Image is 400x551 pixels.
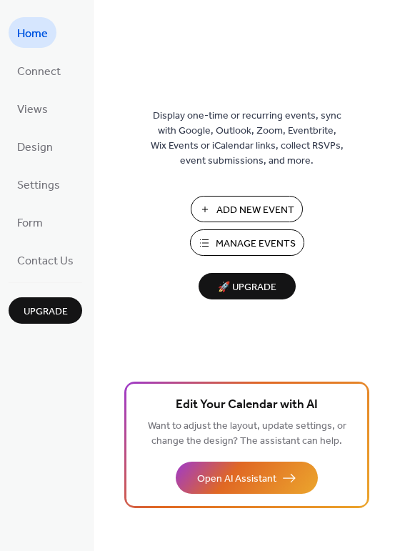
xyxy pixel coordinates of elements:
[151,109,344,169] span: Display one-time or recurring events, sync with Google, Outlook, Zoom, Eventbrite, Wix Events or ...
[207,278,287,297] span: 🚀 Upgrade
[216,203,294,218] span: Add New Event
[176,462,318,494] button: Open AI Assistant
[197,472,276,487] span: Open AI Assistant
[9,297,82,324] button: Upgrade
[199,273,296,299] button: 🚀 Upgrade
[9,17,56,48] a: Home
[17,61,61,83] span: Connect
[9,207,51,237] a: Form
[17,174,60,197] span: Settings
[191,196,303,222] button: Add New Event
[216,237,296,252] span: Manage Events
[9,93,56,124] a: Views
[24,304,68,319] span: Upgrade
[176,395,318,415] span: Edit Your Calendar with AI
[148,417,346,451] span: Want to adjust the layout, update settings, or change the design? The assistant can help.
[9,55,69,86] a: Connect
[9,131,61,162] a: Design
[17,23,48,45] span: Home
[9,169,69,199] a: Settings
[9,244,82,275] a: Contact Us
[17,136,53,159] span: Design
[17,99,48,121] span: Views
[17,250,74,272] span: Contact Us
[17,212,43,234] span: Form
[190,229,304,256] button: Manage Events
